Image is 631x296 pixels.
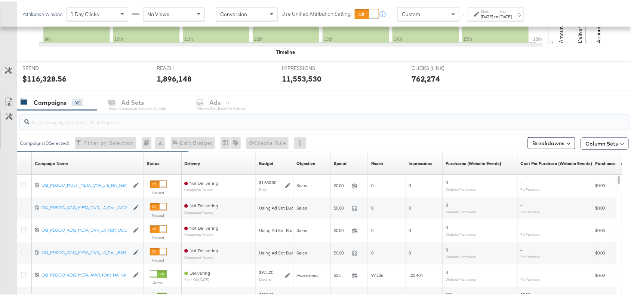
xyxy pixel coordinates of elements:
sub: Website Purchases [446,231,476,235]
span: 1 Day Clicks [71,9,99,16]
button: Breakdowns [528,136,575,148]
div: Impressions [409,159,433,165]
a: The maximum amount you're willing to spend on your ads, on average each day or over the lifetime ... [259,159,273,165]
a: The number of times a purchase was made tracked by your Custom Audience pixel on your website aft... [446,159,502,165]
a: The average cost for each purchase tracked by your Custom Audience pixel on your website after pe... [521,159,592,165]
span: Not Delivering [190,202,218,207]
span: IMPRESSIONS [282,63,338,70]
span: Sales [296,181,307,187]
span: $224.42 [334,271,349,277]
div: Using Ad Set Budget [259,249,301,255]
a: OG_PDSOC_ACQ_META_CVR_...A_Test_CC2 [41,204,129,210]
span: 0 [409,249,411,254]
span: 0 [446,268,448,274]
sub: Daily [259,186,267,190]
label: Paused [150,234,167,239]
div: [DATE] [500,12,512,18]
text: Delivery [577,22,584,42]
span: 0 [371,204,373,210]
text: Amount (USD) [558,9,565,42]
div: 762,274 [412,72,440,83]
span: 102,404 [409,271,423,277]
div: 321 [72,98,83,105]
span: 0 [409,181,411,187]
div: Objective [296,159,315,165]
div: Purchases (Website Events) [446,159,502,165]
label: Paused [150,257,167,262]
button: Column Sets [581,136,629,148]
span: Not Delivering [190,247,218,252]
label: Paused [150,212,167,217]
span: - [521,178,522,184]
span: $0.00 [595,226,605,232]
div: Using Ad Set Budget [259,204,301,210]
span: Sales [296,204,307,210]
span: $0.00 [595,204,605,210]
div: 11,553,530 [282,72,321,83]
sub: Per Purchase [521,186,541,190]
div: Campaigns ( 0 Selected) [20,138,70,145]
sub: Website Purchases [446,253,476,258]
div: Campaigns [34,97,67,106]
div: Budget [259,159,273,165]
a: Your campaign's objective. [296,159,315,165]
span: ↑ [460,13,467,15]
a: Reflects the ability of your Ad Campaign to achieve delivery based on ad states, schedule and bud... [184,159,200,165]
sub: Campaign Paused [184,232,218,236]
a: The number of times your ad was served. On mobile apps an ad is counted as served the first time ... [409,159,433,165]
sub: ends on [DATE] [184,277,210,281]
div: 0 [142,136,155,148]
label: Active [150,279,167,284]
span: REACH [157,63,213,70]
sub: Website Purchases [446,276,476,280]
span: Custom [402,9,420,16]
div: Campaign Name [35,159,68,165]
span: 97,126 [371,271,383,277]
span: 0 [371,181,373,187]
span: 0 [446,178,448,184]
sub: Campaign Paused [184,254,218,258]
span: 0 [371,249,373,254]
sub: Per Purchase [521,231,541,235]
div: $1,630.30 [259,178,276,184]
span: Sales [296,249,307,254]
span: Awareness [296,271,318,277]
span: $0.00 [595,271,605,277]
span: Conversion [220,9,247,16]
sub: Website Purchases [446,208,476,213]
span: Sales [296,226,307,232]
a: OG_PDSOC_ACQ_META_CVR_...A_Test_BAU [41,248,129,255]
sub: Per Purchase [521,253,541,258]
span: SPEND [22,63,79,70]
sub: Campaign Paused [184,209,218,213]
span: 0 [409,204,411,210]
div: Timeline [276,47,295,54]
div: OG_PDSOC_ACQ_META_CVR_...A_Test_CC2 [41,204,129,210]
span: 0 [371,226,373,232]
span: 0 [446,201,448,207]
div: OG_PDSOC_ACQ_META_CVR_...A_Test_BAU [41,248,129,254]
a: The number of people your ad was served to. [371,159,383,165]
a: The total amount spent to date. [334,159,347,165]
span: $0.00 [595,181,605,187]
div: Spend [334,159,347,165]
span: $0.00 [595,249,605,254]
span: - [521,223,522,229]
span: - [521,246,522,251]
div: OG_PDSOC_ACQ_META_AWR...tOut_NA_NA [41,271,129,277]
label: End: [500,7,512,12]
sub: Per Purchase [521,276,541,280]
span: Delivering [190,269,210,275]
span: $0.00 [334,204,349,210]
div: Attribution Window: [22,10,63,15]
div: $116,328.56 [22,72,67,83]
span: - [521,201,522,207]
div: Using Ad Set Budget [259,226,301,232]
div: Reach [371,159,383,165]
a: Shows the current state of your Ad Campaign. [147,159,160,165]
a: Your campaign name. [35,159,68,165]
sub: Lifetime [259,276,271,280]
sub: Campaign Paused [184,187,218,191]
div: Cost Per Purchase (Website Events) [521,159,592,165]
span: $0.00 [334,181,349,187]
